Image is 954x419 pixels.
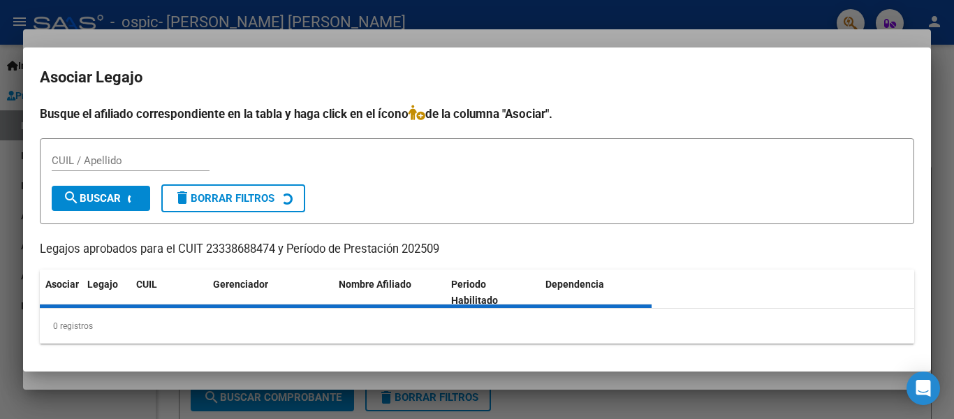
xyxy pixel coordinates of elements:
span: Dependencia [545,279,604,290]
datatable-header-cell: Asociar [40,270,82,316]
span: Asociar [45,279,79,290]
h2: Asociar Legajo [40,64,914,91]
mat-icon: search [63,189,80,206]
div: Open Intercom Messenger [907,372,940,405]
span: Nombre Afiliado [339,279,411,290]
span: CUIL [136,279,157,290]
datatable-header-cell: CUIL [131,270,207,316]
span: Legajo [87,279,118,290]
mat-icon: delete [174,189,191,206]
datatable-header-cell: Dependencia [540,270,652,316]
button: Borrar Filtros [161,184,305,212]
span: Gerenciador [213,279,268,290]
span: Buscar [63,192,121,205]
datatable-header-cell: Nombre Afiliado [333,270,446,316]
div: 0 registros [40,309,914,344]
span: Borrar Filtros [174,192,274,205]
p: Legajos aprobados para el CUIT 23338688474 y Período de Prestación 202509 [40,241,914,258]
button: Buscar [52,186,150,211]
h4: Busque el afiliado correspondiente en la tabla y haga click en el ícono de la columna "Asociar". [40,105,914,123]
datatable-header-cell: Gerenciador [207,270,333,316]
datatable-header-cell: Legajo [82,270,131,316]
datatable-header-cell: Periodo Habilitado [446,270,540,316]
span: Periodo Habilitado [451,279,498,306]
